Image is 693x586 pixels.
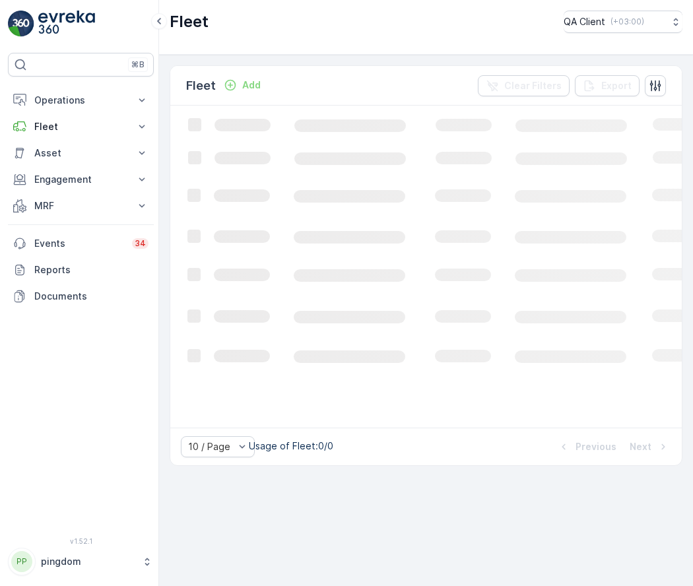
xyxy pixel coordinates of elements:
[8,193,154,219] button: MRF
[41,555,135,568] p: pingdom
[186,77,216,95] p: Fleet
[135,238,146,249] p: 34
[576,440,616,453] p: Previous
[630,440,651,453] p: Next
[242,79,261,92] p: Add
[8,283,154,309] a: Documents
[564,11,682,33] button: QA Client(+03:00)
[34,263,148,277] p: Reports
[504,79,562,92] p: Clear Filters
[8,537,154,545] span: v 1.52.1
[34,290,148,303] p: Documents
[131,59,145,70] p: ⌘B
[8,11,34,37] img: logo
[170,11,209,32] p: Fleet
[38,11,95,37] img: logo_light-DOdMpM7g.png
[34,237,124,250] p: Events
[601,79,632,92] p: Export
[8,87,154,114] button: Operations
[11,551,32,572] div: PP
[8,140,154,166] button: Asset
[556,439,618,455] button: Previous
[249,439,333,453] p: Usage of Fleet : 0/0
[610,16,644,27] p: ( +03:00 )
[34,146,127,160] p: Asset
[34,94,127,107] p: Operations
[8,166,154,193] button: Engagement
[8,257,154,283] a: Reports
[575,75,640,96] button: Export
[8,230,154,257] a: Events34
[564,15,605,28] p: QA Client
[8,548,154,575] button: PPpingdom
[218,77,266,93] button: Add
[34,199,127,212] p: MRF
[8,114,154,140] button: Fleet
[628,439,671,455] button: Next
[478,75,570,96] button: Clear Filters
[34,120,127,133] p: Fleet
[34,173,127,186] p: Engagement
